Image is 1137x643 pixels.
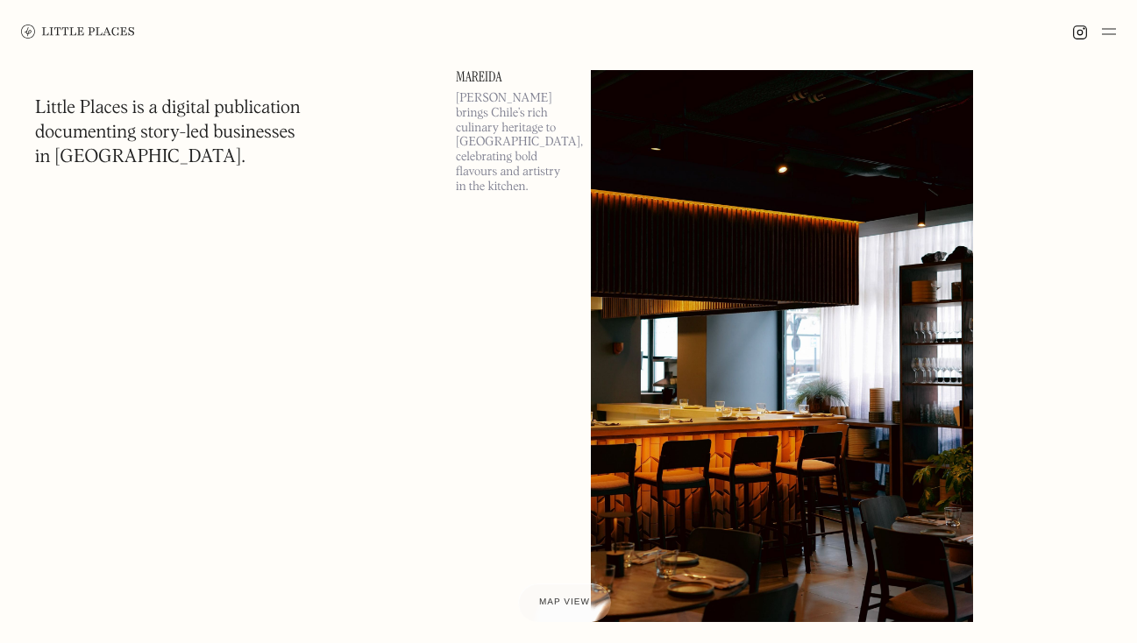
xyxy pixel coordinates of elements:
[35,96,301,170] h1: Little Places is a digital publication documenting story-led businesses in [GEOGRAPHIC_DATA].
[518,583,611,622] a: Map view
[591,70,973,622] img: Mareida
[456,91,570,194] p: [PERSON_NAME] brings Chile’s rich culinary heritage to [GEOGRAPHIC_DATA], celebrating bold flavou...
[456,70,570,84] a: Mareida
[539,597,590,607] span: Map view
